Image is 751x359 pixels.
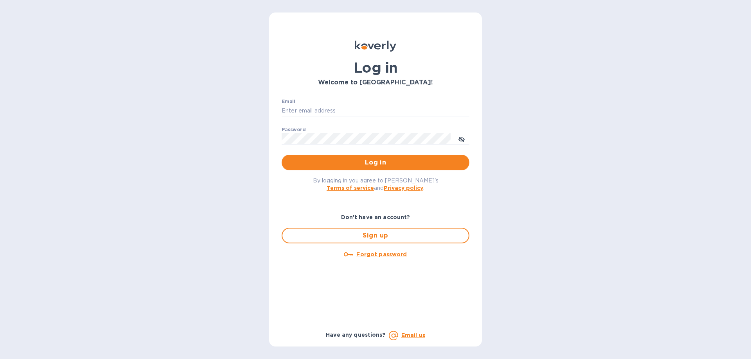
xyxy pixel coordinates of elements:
[282,105,469,117] input: Enter email address
[341,214,410,220] b: Don't have an account?
[282,228,469,243] button: Sign up
[313,177,438,191] span: By logging in you agree to [PERSON_NAME]'s and .
[454,131,469,146] button: toggle password visibility
[326,332,386,338] b: Have any questions?
[282,59,469,76] h1: Log in
[327,185,374,191] a: Terms of service
[288,158,463,167] span: Log in
[356,251,407,257] u: Forgot password
[384,185,423,191] a: Privacy policy
[289,231,462,240] span: Sign up
[282,127,305,132] label: Password
[401,332,425,338] a: Email us
[355,41,396,52] img: Koverly
[282,99,295,104] label: Email
[282,155,469,170] button: Log in
[282,79,469,86] h3: Welcome to [GEOGRAPHIC_DATA]!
